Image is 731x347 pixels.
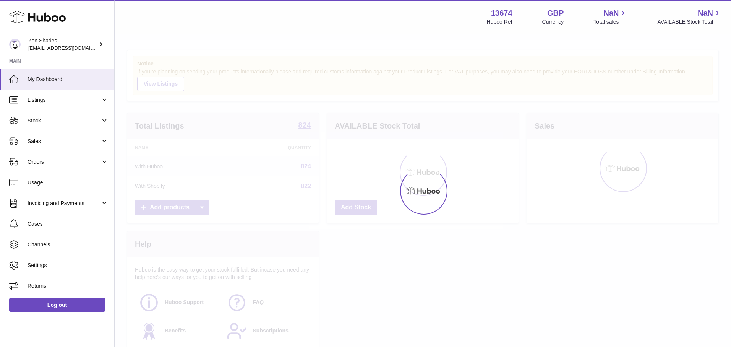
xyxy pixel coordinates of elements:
[657,8,722,26] a: NaN AVAILABLE Stock Total
[28,241,109,248] span: Channels
[698,8,713,18] span: NaN
[593,18,627,26] span: Total sales
[28,200,100,207] span: Invoicing and Payments
[28,158,100,166] span: Orders
[28,220,109,228] span: Cases
[28,179,109,186] span: Usage
[28,37,97,52] div: Zen Shades
[542,18,564,26] div: Currency
[28,262,109,269] span: Settings
[28,45,112,51] span: [EMAIL_ADDRESS][DOMAIN_NAME]
[491,8,512,18] strong: 13674
[9,298,105,312] a: Log out
[603,8,619,18] span: NaN
[28,138,100,145] span: Sales
[657,18,722,26] span: AVAILABLE Stock Total
[28,96,100,104] span: Listings
[487,18,512,26] div: Huboo Ref
[593,8,627,26] a: NaN Total sales
[28,282,109,290] span: Returns
[28,76,109,83] span: My Dashboard
[547,8,564,18] strong: GBP
[28,117,100,124] span: Stock
[9,39,21,50] img: internalAdmin-13674@internal.huboo.com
